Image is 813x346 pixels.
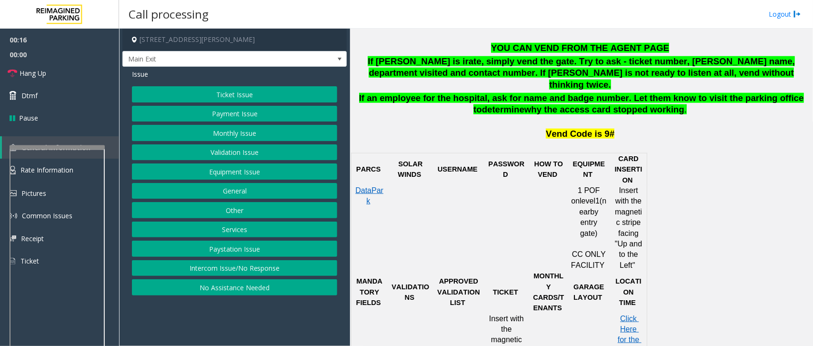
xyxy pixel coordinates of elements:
button: Intercom Issue/No Response [132,260,337,276]
span: Issue [132,69,148,79]
button: Other [132,202,337,218]
span: determine [482,104,524,114]
button: Validation Issue [132,144,337,161]
button: Paystation Issue [132,241,337,257]
span: Main Exit [123,51,301,67]
span: . [684,104,687,114]
a: Logout [769,9,801,19]
span: USERNAME [438,165,478,173]
span: PASSWORD [488,160,524,178]
span: (nearby entry gate) [579,197,606,237]
button: Monthly Issue [132,125,337,141]
img: 'icon' [10,144,17,151]
span: CC ONLY FACILITY [571,250,608,269]
span: PARCS [356,165,381,173]
span: CARD INSERTION [615,155,642,184]
button: Ticket Issue [132,86,337,102]
h4: [STREET_ADDRESS][PERSON_NAME] [122,29,347,51]
span: 1 [595,197,600,205]
span: Hang Up [20,68,46,78]
span: Vend Code is 9# [546,129,614,139]
span: YOU CAN VEND FROM THE AGENT PAGE [491,43,669,53]
span: VALIDATIONS [391,283,429,301]
span: why the access card stopped working [524,104,684,114]
span: TICKET [493,288,518,296]
button: Services [132,222,337,238]
span: If [PERSON_NAME] is irate, simply vend the gate. Try to ask - ticket number, [PERSON_NAME] name, ... [368,56,795,90]
button: Payment Issue [132,106,337,122]
button: No Assistance Needed [132,279,337,295]
a: General Information [2,136,119,159]
span: LOCATION TIME [615,277,642,306]
span: GARAGE LAYOUT [573,283,606,301]
span: Dtmf [21,91,38,101]
img: logout [793,9,801,19]
button: Equipment Issue [132,163,337,180]
span: MANDATORY FIELDS [356,277,382,306]
h3: Call processing [124,2,213,26]
span: If an employee for the hospital, ask for name and badge number. Let them know to visit the parkin... [359,93,804,115]
button: General [132,183,337,199]
span: Pause [19,113,38,123]
span: EQUIPMENT [573,160,605,178]
span: APPROVED VALIDATION LIST [437,277,482,306]
span: level [580,197,595,205]
span: SOLAR WINDS [398,160,424,178]
span: HOW TO VEND [534,160,565,178]
span: General Information [21,143,90,152]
